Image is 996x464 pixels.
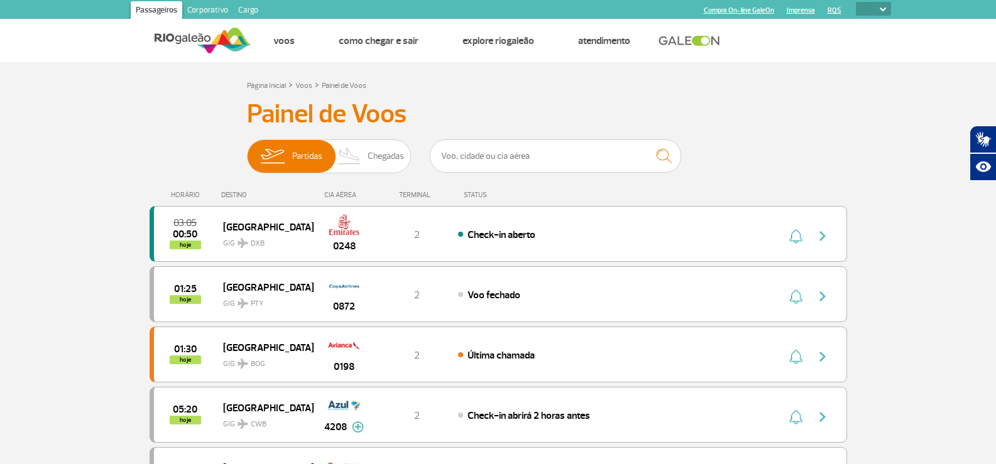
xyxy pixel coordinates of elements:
[787,6,815,14] a: Imprensa
[414,289,420,301] span: 2
[815,229,830,244] img: seta-direita-painel-voo.svg
[468,289,520,301] span: Voo fechado
[273,35,295,47] a: Voos
[292,140,322,173] span: Partidas
[173,219,197,227] span: 2025-09-28 03:05:00
[331,140,368,173] img: slider-desembarque
[247,99,750,130] h3: Painel de Voos
[339,35,419,47] a: Como chegar e sair
[238,419,248,429] img: destiny_airplane.svg
[221,191,313,199] div: DESTINO
[251,298,263,310] span: PTY
[295,81,312,90] a: Voos
[815,409,830,424] img: seta-direita-painel-voo.svg
[153,191,222,199] div: HORÁRIO
[815,349,830,364] img: seta-direita-painel-voo.svg
[970,126,996,153] button: Abrir tradutor de língua de sinais.
[376,191,457,199] div: TERMINAL
[334,359,354,374] span: 0198
[414,349,420,362] span: 2
[223,231,304,249] span: GIG
[173,405,197,414] span: 2025-09-28 05:20:00
[247,81,286,90] a: Página Inicial
[173,230,197,239] span: 2025-09-28 00:50:05
[789,349,802,364] img: sino-painel-voo.svg
[815,289,830,304] img: seta-direita-painel-voo.svg
[430,139,681,173] input: Voo, cidade ou cia aérea
[170,295,201,304] span: hoje
[457,191,560,199] div: STATUS
[223,279,304,295] span: [GEOGRAPHIC_DATA]
[182,1,233,21] a: Corporativo
[223,412,304,430] span: GIG
[223,339,304,355] span: [GEOGRAPHIC_DATA]
[233,1,263,21] a: Cargo
[251,238,265,249] span: DXB
[468,349,535,362] span: Última chamada
[414,229,420,241] span: 2
[223,352,304,370] span: GIG
[462,35,534,47] a: Explore RIOgaleão
[253,140,292,173] img: slider-embarque
[238,238,248,248] img: destiny_airplane.svg
[174,345,197,353] span: 2025-09-28 01:30:00
[223,219,304,235] span: [GEOGRAPHIC_DATA]
[414,409,420,422] span: 2
[251,359,265,370] span: BOG
[223,399,304,416] span: [GEOGRAPHIC_DATA]
[324,419,347,434] span: 4208
[223,291,304,310] span: GIG
[174,284,197,293] span: 2025-09-28 01:25:00
[238,359,248,369] img: destiny_airplane.svg
[970,153,996,181] button: Abrir recursos assistivos.
[333,299,355,314] span: 0872
[170,355,201,364] span: hoje
[578,35,630,47] a: Atendimento
[313,191,376,199] div: CIA AÉREA
[170,240,201,249] span: hoje
[170,416,201,424] span: hoje
[970,126,996,181] div: Plugin de acessibilidade da Hand Talk.
[251,419,266,430] span: CWB
[368,140,404,173] span: Chegadas
[322,81,366,90] a: Painel de Voos
[315,77,319,92] a: >
[704,6,774,14] a: Compra On-line GaleOn
[789,229,802,244] img: sino-painel-voo.svg
[789,289,802,304] img: sino-painel-voo.svg
[288,77,293,92] a: >
[468,409,590,422] span: Check-in abrirá 2 horas antes
[352,421,364,433] img: mais-info-painel-voo.svg
[333,239,356,254] span: 0248
[789,409,802,424] img: sino-painel-voo.svg
[131,1,182,21] a: Passageiros
[238,298,248,308] img: destiny_airplane.svg
[828,6,841,14] a: RQS
[468,229,535,241] span: Check-in aberto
